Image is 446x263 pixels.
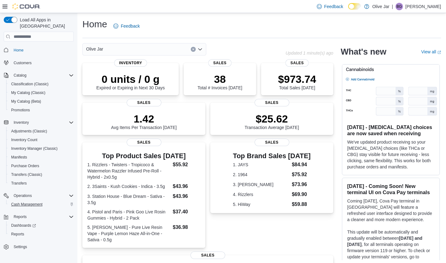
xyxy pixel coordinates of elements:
[324,3,343,10] span: Feedback
[255,99,289,106] span: Sales
[314,0,346,13] a: Feedback
[14,73,26,78] span: Catalog
[396,3,403,10] div: Brendan Gorno
[6,153,76,162] button: Manifests
[11,59,74,67] span: Customers
[292,171,311,178] dd: $75.92
[9,222,38,229] a: Dashboards
[11,47,26,54] a: Home
[9,222,74,229] span: Dashboards
[278,73,316,90] div: Total Sales [DATE]
[127,99,161,106] span: Sales
[173,193,200,200] dd: $43.96
[396,3,402,10] span: BG
[9,154,29,161] a: Manifests
[9,80,51,88] a: Classification (Classic)
[14,60,32,65] span: Customers
[405,3,441,10] p: [PERSON_NAME]
[173,161,200,168] dd: $55.92
[341,47,386,57] h2: What's new
[6,106,76,114] button: Promotions
[208,59,231,67] span: Sales
[9,162,42,170] a: Purchase Orders
[9,230,27,238] a: Reports
[1,118,76,127] button: Inventory
[233,172,289,178] dt: 2. 1964
[9,162,74,170] span: Purchase Orders
[173,208,200,216] dd: $37.40
[11,232,24,237] span: Reports
[245,113,299,125] p: $25.62
[11,155,27,160] span: Manifests
[87,224,170,243] dt: 5. [PERSON_NAME] - Pure Live Resin Vape - Purple Lemon Haze All-in-One - Sativa - 0.5g
[233,162,289,168] dt: 1. JAYS
[9,106,33,114] a: Promotions
[114,59,147,67] span: Inventory
[9,98,74,105] span: My Catalog (Beta)
[6,127,76,136] button: Adjustments (Classic)
[11,108,30,113] span: Promotions
[245,113,299,130] div: Transaction Average [DATE]
[87,193,170,206] dt: 3. Station House - Blue Dream - Sativa - 3.5g
[347,236,422,247] strong: [DATE] and [DATE]
[233,181,289,188] dt: 3. [PERSON_NAME]
[14,48,24,53] span: Home
[9,230,74,238] span: Reports
[11,213,29,221] button: Reports
[1,58,76,67] button: Customers
[9,145,74,152] span: Inventory Manager (Classic)
[9,180,29,187] a: Transfers
[87,183,170,189] dt: 2. 3Saints - Kush Cookies - Indica - 3.5g
[11,99,41,104] span: My Catalog (Beta)
[11,146,58,151] span: Inventory Manager (Classic)
[255,139,289,146] span: Sales
[6,200,76,209] button: Cash Management
[9,201,45,208] a: Cash Management
[6,144,76,153] button: Inventory Manager (Classic)
[292,191,311,198] dd: $69.90
[11,137,37,142] span: Inventory Count
[198,73,242,85] p: 38
[173,224,200,231] dd: $36.98
[11,192,34,199] button: Operations
[6,170,76,179] button: Transfers (Classic)
[6,97,76,106] button: My Catalog (Beta)
[1,45,76,54] button: Home
[11,119,74,126] span: Inventory
[14,120,29,125] span: Inventory
[286,59,309,67] span: Sales
[111,20,142,32] a: Feedback
[11,163,39,168] span: Purchase Orders
[292,201,311,208] dd: $59.88
[17,17,74,29] span: Load All Apps in [GEOGRAPHIC_DATA]
[9,201,74,208] span: Cash Management
[11,72,74,79] span: Catalog
[190,252,225,259] span: Sales
[87,162,170,180] dt: 1. Rizzlers - Twisters - Tropicoco & Watermelon Razzler Infused Pre-Roll - Hybrid - 2x0.5g
[1,191,76,200] button: Operations
[437,51,441,54] svg: External link
[6,80,76,88] button: Classification (Classic)
[11,46,74,54] span: Home
[86,45,103,53] span: Olive Jar
[9,136,40,144] a: Inventory Count
[347,183,435,195] h3: [DATE] - Coming Soon! New terminal UI on Cova Pay terminals
[11,192,74,199] span: Operations
[14,193,32,198] span: Operations
[191,47,196,52] button: Clear input
[9,171,74,178] span: Transfers (Classic)
[6,136,76,144] button: Inventory Count
[9,106,74,114] span: Promotions
[9,180,74,187] span: Transfers
[348,3,361,10] input: Dark Mode
[1,242,76,251] button: Settings
[9,89,48,96] a: My Catalog (Classic)
[11,181,27,186] span: Transfers
[11,223,36,228] span: Dashboards
[6,230,76,238] button: Reports
[392,3,393,10] p: |
[6,179,76,188] button: Transfers
[121,23,140,29] span: Feedback
[9,89,74,96] span: My Catalog (Classic)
